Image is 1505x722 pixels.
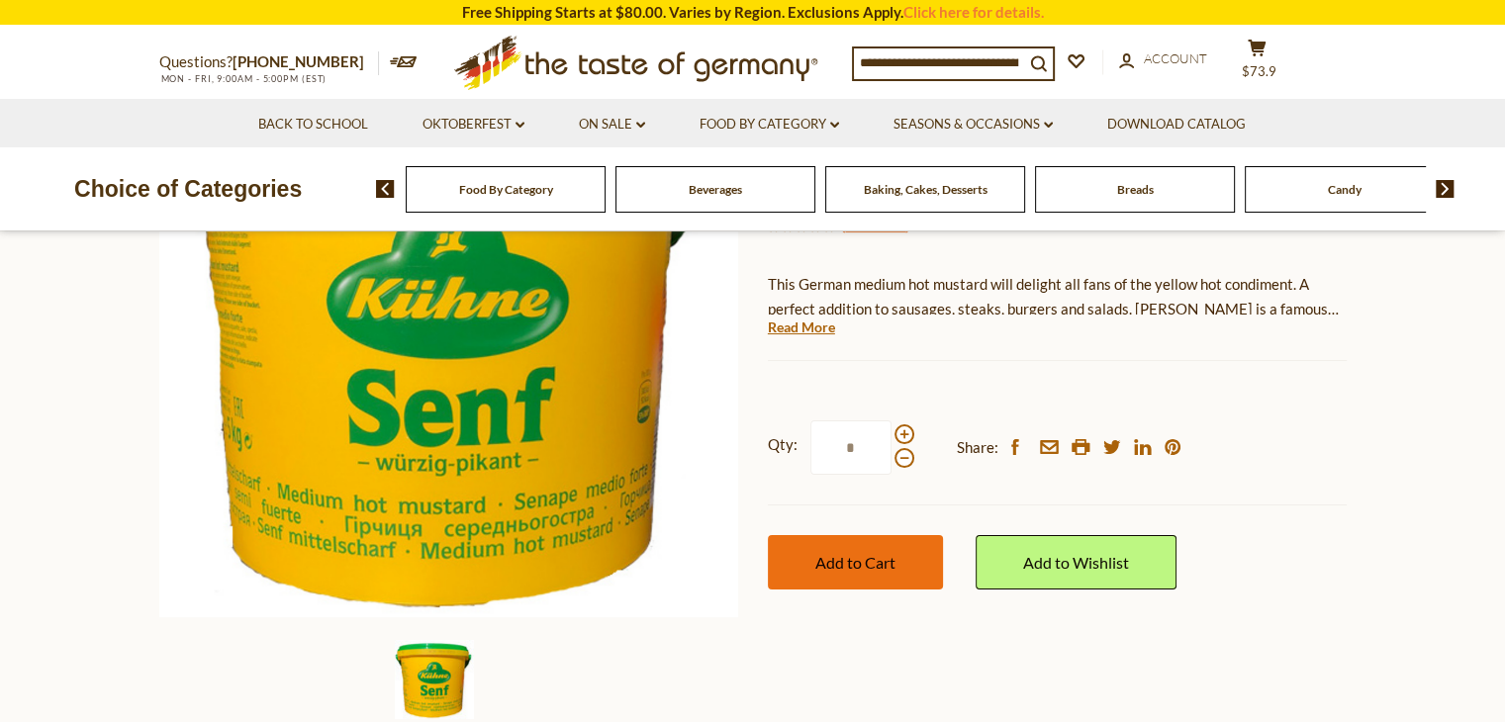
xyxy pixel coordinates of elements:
[1242,63,1276,79] span: $73.9
[845,215,905,236] a: 0 Reviews
[1117,182,1154,197] a: Breads
[159,39,738,617] img: Kuehne Medium Hot German Mustard in tub 11 lbs.
[768,317,835,337] a: Read More
[159,73,328,84] span: MON - FRI, 9:00AM - 5:00PM (EST)
[1144,50,1207,66] span: Account
[1436,180,1455,198] img: next arrow
[700,114,839,135] a: Food By Category
[423,114,524,135] a: Oktoberfest
[768,432,798,457] strong: Qty:
[376,180,395,198] img: previous arrow
[841,215,909,234] span: ( )
[258,114,368,135] a: Back to School
[976,535,1176,589] a: Add to Wishlist
[579,114,645,135] a: On Sale
[864,182,988,197] a: Baking, Cakes, Desserts
[395,640,474,719] img: Kuehne Medium Hot German Mustard in tub 11 lbs.
[903,3,1044,21] a: Click here for details.
[815,553,895,572] span: Add to Cart
[957,435,998,460] span: Share:
[894,114,1053,135] a: Seasons & Occasions
[768,535,943,589] button: Add to Cart
[1119,48,1207,70] a: Account
[689,182,742,197] a: Beverages
[1228,39,1287,88] button: $73.9
[810,420,892,475] input: Qty:
[459,182,553,197] a: Food By Category
[1107,114,1246,135] a: Download Catalog
[1328,182,1362,197] a: Candy
[768,272,1347,321] p: This German medium hot mustard will delight all fans of the yellow hot condiment. A perfect addit...
[233,52,364,70] a: [PHONE_NUMBER]
[159,49,379,75] p: Questions?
